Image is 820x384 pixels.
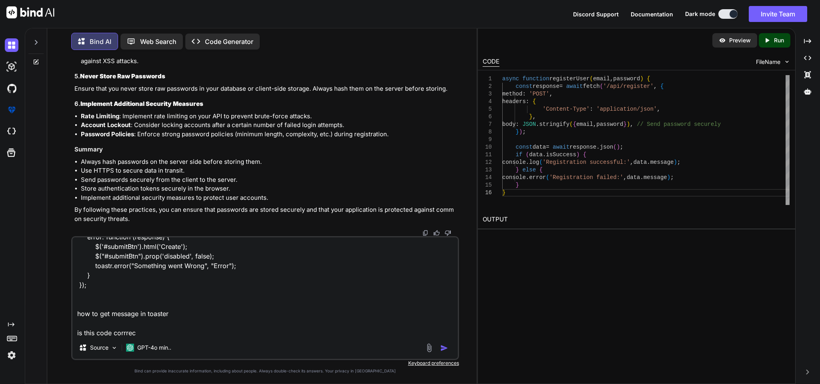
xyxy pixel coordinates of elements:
p: Code Generator [205,37,253,46]
h3: 5. [74,72,457,81]
span: . [536,121,539,127]
span: } [516,129,519,135]
img: settings [5,348,18,362]
span: ; [677,159,680,165]
div: 8 [483,128,492,136]
div: 1 [483,75,492,83]
li: : Consider using HttpOnly cookies for storing tokens, as they are not accessible via JavaScript a... [81,48,457,66]
img: dislike [445,230,451,236]
p: GPT-4o min.. [137,344,171,352]
li: Send passwords securely from the client to the server. [81,175,457,185]
span: message [650,159,674,165]
span: ( [600,83,603,90]
span: body [502,121,516,127]
button: Discord Support [573,10,619,18]
span: response [569,144,596,150]
span: = [559,83,563,90]
div: 10 [483,143,492,151]
span: const [516,83,533,90]
span: , [610,76,613,82]
span: ) [627,121,630,127]
span: 'application/json' [596,106,657,112]
span: FileName [756,58,780,66]
img: preview [719,37,726,44]
li: : Implement rate limiting on your API to prevent brute-force attacks. [81,112,457,121]
span: console [502,159,526,165]
span: , [630,159,633,165]
div: 15 [483,181,492,189]
span: { [533,98,536,105]
span: JSON [522,121,536,127]
img: chevron down [784,58,790,65]
span: json [600,144,613,150]
span: { [660,83,664,90]
span: error [529,174,546,181]
span: password [613,76,640,82]
strong: Account Lockout [81,121,131,129]
div: 9 [483,136,492,143]
li: : Consider locking accounts after a certain number of failed login attempts. [81,121,457,130]
span: } [516,182,519,188]
span: ) [674,159,677,165]
h3: Summary [74,145,457,154]
span: data [533,144,546,150]
span: 'Registration failed:' [549,174,624,181]
span: : [516,121,519,127]
strong: Password Policies [81,130,134,138]
span: const [516,144,533,150]
p: Ensure that you never store raw passwords in your database or client-side storage. Always hash th... [74,84,457,94]
span: else [522,167,536,173]
textarea: $.ajax({ url: `/Auth/RegisterAdmin`, type: 'POST', data: { First_name: $("#First_name").[PERSON_N... [72,237,457,336]
div: 4 [483,98,492,105]
span: . [596,144,599,150]
span: ( [526,151,529,158]
span: { [647,76,650,82]
span: ) [640,76,644,82]
strong: Implement Additional Security Measures [80,100,203,107]
span: { [573,121,576,127]
span: async [502,76,519,82]
span: // Send password securely [637,121,721,127]
span: , [593,121,596,127]
span: await [566,83,583,90]
span: data [634,159,647,165]
span: = [546,144,549,150]
span: Discord Support [573,11,619,18]
span: { [539,167,542,173]
span: 'Content-Type' [543,106,590,112]
li: : Enforce strong password policies (minimum length, complexity, etc.) during registration. [81,130,457,139]
li: Implement additional security measures to protect user accounts. [81,193,457,203]
span: : [522,91,525,97]
img: Pick Models [111,344,118,351]
li: Store authentication tokens securely in the browser. [81,184,457,193]
span: . [640,174,644,181]
span: 'POST' [529,91,549,97]
div: 12 [483,159,492,166]
span: isSuccess [546,151,576,158]
span: ( [546,174,549,181]
span: ( [539,159,542,165]
button: Documentation [631,10,673,18]
img: githubDark [5,82,18,95]
span: , [533,113,536,120]
p: Preview [729,36,751,44]
strong: Never Store Raw Passwords [80,72,165,80]
span: , [630,121,633,127]
span: email [576,121,593,127]
span: . [543,151,546,158]
span: ) [576,151,579,158]
p: Bind can provide inaccurate information, including about people. Always double-check its answers.... [71,368,459,374]
img: like [433,230,440,236]
span: stringify [539,121,569,127]
div: 13 [483,166,492,174]
span: data [529,151,543,158]
h3: 6. [74,99,457,109]
span: , [654,83,657,90]
span: . [647,159,650,165]
img: cloudideIcon [5,125,18,138]
div: 7 [483,121,492,128]
span: response [533,83,559,90]
img: darkAi-studio [5,60,18,74]
span: ( [613,144,616,150]
span: fetch [583,83,600,90]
